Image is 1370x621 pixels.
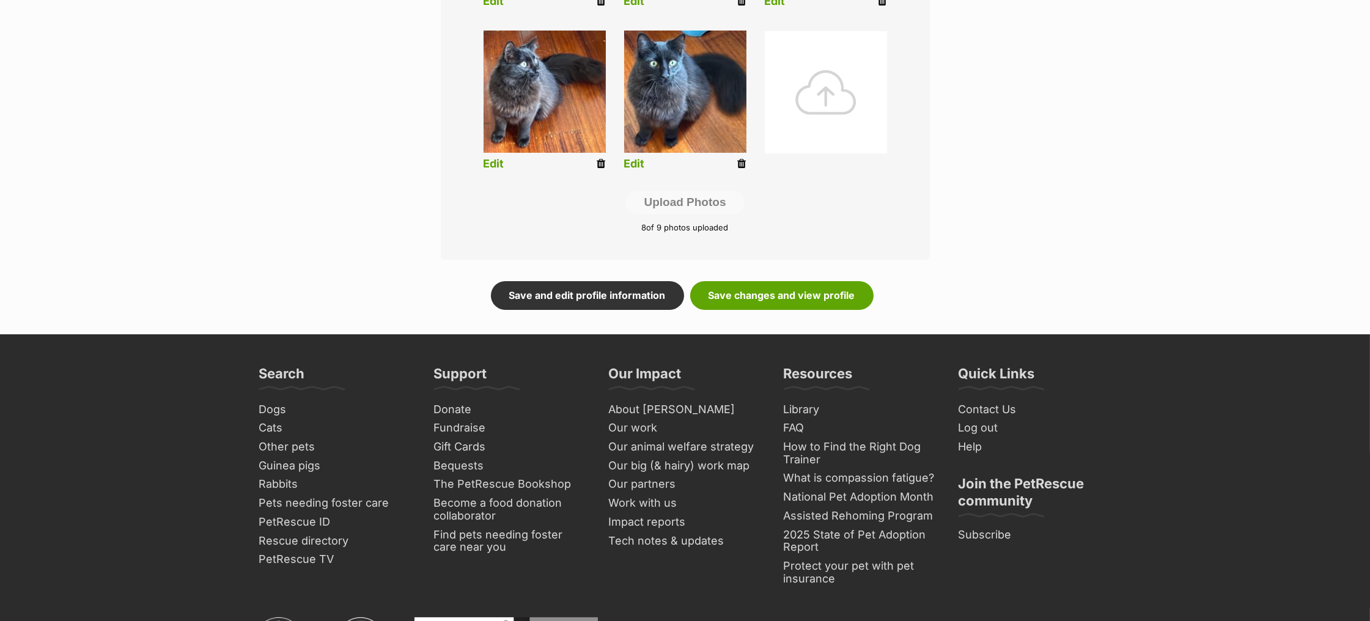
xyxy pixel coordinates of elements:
[254,532,417,551] a: Rescue directory
[954,438,1116,457] a: Help
[779,526,941,557] a: 2025 State of Pet Adoption Report
[604,438,767,457] a: Our animal welfare strategy
[624,158,645,171] a: Edit
[784,365,853,389] h3: Resources
[690,281,874,309] a: Save changes and view profile
[954,419,1116,438] a: Log out
[254,475,417,494] a: Rabbits
[429,419,592,438] a: Fundraise
[254,550,417,569] a: PetRescue TV
[604,475,767,494] a: Our partners
[954,526,1116,545] a: Subscribe
[604,419,767,438] a: Our work
[779,488,941,507] a: National Pet Adoption Month
[429,494,592,525] a: Become a food donation collaborator
[429,475,592,494] a: The PetRescue Bookshop
[779,419,941,438] a: FAQ
[254,419,417,438] a: Cats
[254,400,417,419] a: Dogs
[624,31,746,153] img: mpnvabcqciduwn0hlmqm.jpg
[779,507,941,526] a: Assisted Rehoming Program
[491,281,684,309] a: Save and edit profile information
[625,191,744,214] button: Upload Photos
[429,400,592,419] a: Donate
[459,222,911,234] p: of 9 photos uploaded
[254,457,417,476] a: Guinea pigs
[604,513,767,532] a: Impact reports
[254,494,417,513] a: Pets needing foster care
[609,365,682,389] h3: Our Impact
[429,438,592,457] a: Gift Cards
[604,400,767,419] a: About [PERSON_NAME]
[779,400,941,419] a: Library
[959,365,1035,389] h3: Quick Links
[954,400,1116,419] a: Contact Us
[604,532,767,551] a: Tech notes & updates
[254,513,417,532] a: PetRescue ID
[484,31,606,153] img: hwbce4pvadrbgltktvzi.jpg
[779,557,941,588] a: Protect your pet with pet insurance
[434,365,487,389] h3: Support
[254,438,417,457] a: Other pets
[429,457,592,476] a: Bequests
[429,526,592,557] a: Find pets needing foster care near you
[259,365,305,389] h3: Search
[779,469,941,488] a: What is compassion fatigue?
[604,494,767,513] a: Work with us
[484,158,504,171] a: Edit
[779,438,941,469] a: How to Find the Right Dog Trainer
[959,475,1111,516] h3: Join the PetRescue community
[642,222,647,232] span: 8
[604,457,767,476] a: Our big (& hairy) work map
